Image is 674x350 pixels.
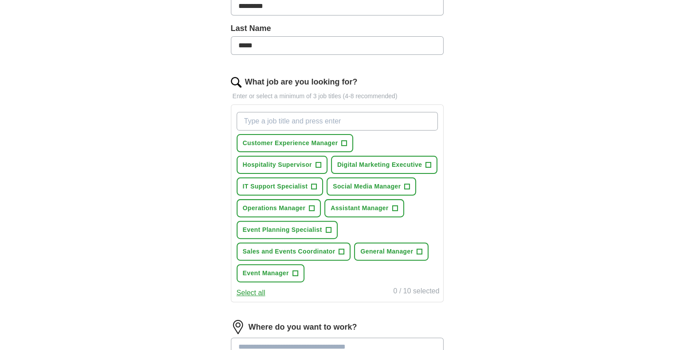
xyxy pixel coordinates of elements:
[243,138,338,148] span: Customer Experience Manager
[243,160,312,169] span: Hospitality Supervisor
[331,204,388,213] span: Assistant Manager
[331,156,438,174] button: Digital Marketing Executive
[333,182,401,191] span: Social Media Manager
[337,160,422,169] span: Digital Marketing Executive
[360,247,413,256] span: General Manager
[243,225,322,235] span: Event Planning Specialist
[231,92,444,101] p: Enter or select a minimum of 3 job titles (4-8 recommended)
[243,247,335,256] span: Sales and Events Coordinator
[231,23,444,35] label: Last Name
[237,177,323,196] button: IT Support Specialist
[237,264,304,282] button: Event Manager
[237,134,354,152] button: Customer Experience Manager
[237,199,321,217] button: Operations Manager
[231,77,242,88] img: search.png
[237,221,338,239] button: Event Planning Specialist
[354,242,429,261] button: General Manager
[237,156,327,174] button: Hospitality Supervisor
[237,288,265,298] button: Select all
[245,76,358,88] label: What job are you looking for?
[237,242,351,261] button: Sales and Events Coordinator
[243,269,289,278] span: Event Manager
[243,182,308,191] span: IT Support Specialist
[237,112,438,131] input: Type a job title and press enter
[249,321,357,333] label: Where do you want to work?
[324,199,404,217] button: Assistant Manager
[231,320,245,334] img: location.png
[327,177,416,196] button: Social Media Manager
[393,286,439,298] div: 0 / 10 selected
[243,204,306,213] span: Operations Manager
